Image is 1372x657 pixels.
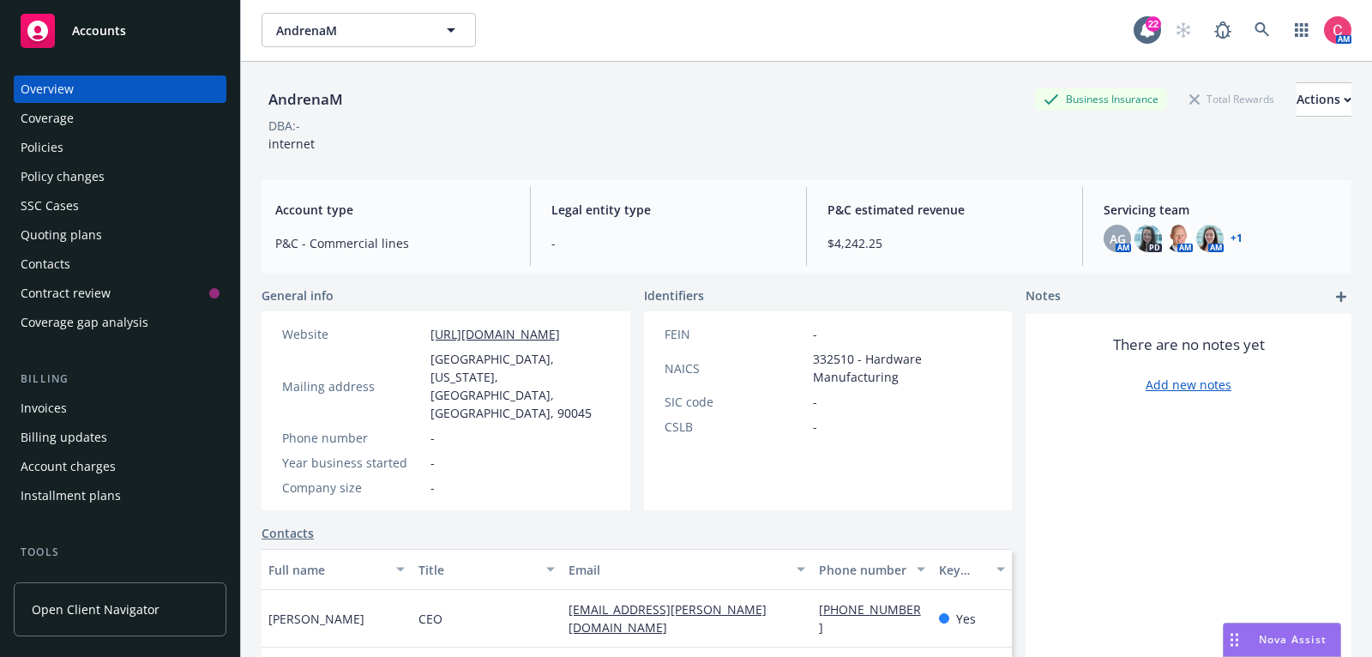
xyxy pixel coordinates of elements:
div: Actions [1297,83,1351,116]
a: Billing updates [14,424,226,451]
span: Servicing team [1104,201,1338,219]
a: Accounts [14,7,226,55]
div: DBA: - [268,117,300,135]
div: Manage files [21,568,93,595]
img: photo [1196,225,1224,252]
a: [URL][DOMAIN_NAME] [430,326,560,342]
span: Account type [275,201,509,219]
span: [GEOGRAPHIC_DATA], [US_STATE], [GEOGRAPHIC_DATA], [GEOGRAPHIC_DATA], 90045 [430,350,610,422]
span: - [813,325,817,343]
div: Drag to move [1224,624,1245,656]
div: Overview [21,75,74,103]
div: Company size [282,479,424,497]
span: - [430,429,435,447]
a: Policies [14,134,226,161]
button: Title [412,549,562,590]
div: Mailing address [282,377,424,395]
div: 22 [1146,16,1161,32]
a: Coverage [14,105,226,132]
div: Title [418,561,536,579]
div: Account charges [21,453,116,480]
button: AndrenaM [262,13,476,47]
span: Open Client Navigator [32,600,159,618]
span: AndrenaM [276,21,424,39]
span: General info [262,286,334,304]
div: Billing updates [21,424,107,451]
div: Policies [21,134,63,161]
div: Installment plans [21,482,121,509]
span: Identifiers [644,286,704,304]
span: Accounts [72,24,126,38]
a: Switch app [1285,13,1319,47]
span: $4,242.25 [827,234,1062,252]
div: Full name [268,561,386,579]
a: Contacts [262,524,314,542]
button: Actions [1297,82,1351,117]
button: Email [562,549,812,590]
div: Invoices [21,395,67,422]
div: Website [282,325,424,343]
div: NAICS [665,359,806,377]
span: - [430,479,435,497]
span: Nova Assist [1259,632,1327,647]
div: Tools [14,544,226,561]
img: photo [1324,16,1351,44]
span: Legal entity type [551,201,785,219]
a: Start snowing [1166,13,1200,47]
div: Contacts [21,250,70,278]
a: Manage files [14,568,226,595]
span: Notes [1026,286,1061,307]
a: SSC Cases [14,192,226,220]
span: 332510 - Hardware Manufacturing [813,350,992,386]
a: Contract review [14,280,226,307]
button: Key contact [932,549,1012,590]
a: add [1331,286,1351,307]
span: - [813,393,817,411]
span: - [430,454,435,472]
span: Yes [956,610,976,628]
a: Installment plans [14,482,226,509]
div: AndrenaM [262,88,350,111]
div: Phone number [819,561,906,579]
span: [PERSON_NAME] [268,610,364,628]
a: +1 [1231,233,1243,244]
span: P&C - Commercial lines [275,234,509,252]
a: Overview [14,75,226,103]
span: - [551,234,785,252]
a: Account charges [14,453,226,480]
div: SSC Cases [21,192,79,220]
button: Phone number [812,549,932,590]
a: Contacts [14,250,226,278]
a: Search [1245,13,1279,47]
div: Quoting plans [21,221,102,249]
div: SIC code [665,393,806,411]
div: Phone number [282,429,424,447]
button: Full name [262,549,412,590]
div: FEIN [665,325,806,343]
a: Policy changes [14,163,226,190]
div: Policy changes [21,163,105,190]
div: Total Rewards [1181,88,1283,110]
a: Add new notes [1146,376,1231,394]
a: Invoices [14,395,226,422]
a: Coverage gap analysis [14,309,226,336]
a: [PHONE_NUMBER] [819,601,921,636]
div: Key contact [939,561,986,579]
span: P&C estimated revenue [827,201,1062,219]
div: Coverage gap analysis [21,309,148,336]
span: There are no notes yet [1113,335,1265,355]
a: Report a Bug [1206,13,1240,47]
span: CEO [418,610,442,628]
div: Email [569,561,786,579]
div: CSLB [665,418,806,436]
span: internet [268,136,315,152]
img: photo [1134,225,1162,252]
div: Coverage [21,105,74,132]
span: AG [1110,230,1126,248]
div: Billing [14,371,226,388]
div: Business Insurance [1035,88,1167,110]
div: Contract review [21,280,111,307]
div: Year business started [282,454,424,472]
img: photo [1165,225,1193,252]
button: Nova Assist [1223,623,1341,657]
